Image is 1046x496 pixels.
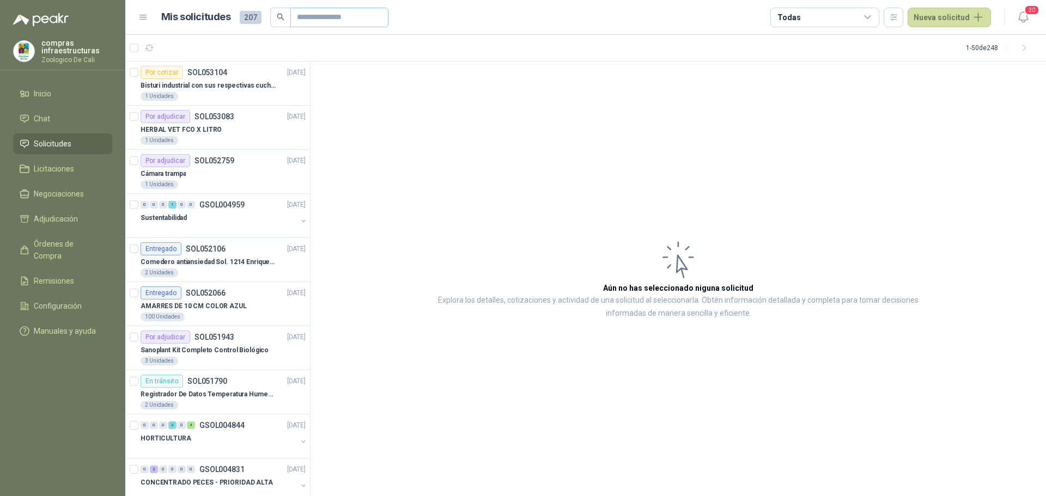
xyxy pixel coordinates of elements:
span: Negociaciones [34,188,84,200]
p: compras infraestructuras [41,39,112,54]
p: [DATE] [287,68,306,78]
a: Manuales y ayuda [13,321,112,341]
div: Por cotizar [141,66,183,79]
div: Por adjudicar [141,330,190,344]
div: 0 [159,421,167,429]
p: SOL053083 [194,113,234,120]
div: Por adjudicar [141,154,190,167]
a: Negociaciones [13,183,112,204]
div: Por adjudicar [141,110,190,123]
span: 20 [1024,5,1039,15]
div: 4 [187,421,195,429]
div: 0 [178,421,186,429]
div: 0 [141,421,149,429]
div: 1 [168,201,177,209]
div: 1 Unidades [141,180,178,189]
div: 1 - 50 de 248 [966,39,1033,57]
p: HORTICULTURA [141,433,191,444]
span: Configuración [34,300,82,312]
h3: Aún no has seleccionado niguna solicitud [603,282,753,294]
div: 0 [141,201,149,209]
p: SOL052106 [186,245,226,253]
a: Adjudicación [13,209,112,229]
div: 2 Unidades [141,268,178,277]
h1: Mis solicitudes [161,9,231,25]
div: 0 [150,201,158,209]
a: Por cotizarSOL053104[DATE] Bisturi industrial con sus respectivas cuchillas segun muestra1 Unidades [125,62,310,106]
p: SOL051943 [194,333,234,341]
div: 0 [187,466,195,473]
span: Inicio [34,88,51,100]
img: Company Logo [14,41,34,62]
a: En tránsitoSOL051790[DATE] Registrador De Datos Temperatura Humedad Usb 32.000 Registro2 Unidades [125,370,310,414]
button: 20 [1013,8,1033,27]
button: Nueva solicitud [908,8,991,27]
p: GSOL004831 [199,466,245,473]
span: Órdenes de Compra [34,238,102,262]
a: Por adjudicarSOL052759[DATE] Cámara trampa1 Unidades [125,150,310,194]
a: Licitaciones [13,158,112,179]
div: Todas [777,11,800,23]
p: Cámara trampa [141,169,186,179]
div: 0 [159,201,167,209]
p: AMARRES DE 10 CM COLOR AZUL [141,301,247,311]
p: [DATE] [287,376,306,387]
div: 1 Unidades [141,92,178,101]
span: Manuales y ayuda [34,325,96,337]
p: Registrador De Datos Temperatura Humedad Usb 32.000 Registro [141,389,276,400]
p: [DATE] [287,288,306,298]
a: Órdenes de Compra [13,234,112,266]
p: Bisturi industrial con sus respectivas cuchillas segun muestra [141,81,276,91]
a: Inicio [13,83,112,104]
p: SOL052066 [186,289,226,297]
p: Sanoplant Kit Completo Control Biológico [141,345,269,356]
p: Explora los detalles, cotizaciones y actividad de una solicitud al seleccionarla. Obtén informaci... [419,294,937,320]
span: 207 [240,11,261,24]
a: Por adjudicarSOL051943[DATE] Sanoplant Kit Completo Control Biológico3 Unidades [125,326,310,370]
a: 0 0 0 3 0 4 GSOL004844[DATE] HORTICULTURA [141,419,308,454]
span: Solicitudes [34,138,71,150]
p: SOL053104 [187,69,227,76]
p: CONCENTRADO PECES - PRIORIDAD ALTA [141,477,273,488]
a: Chat [13,108,112,129]
p: GSOL004959 [199,201,245,209]
div: 100 Unidades [141,313,185,321]
div: 0 [168,466,177,473]
p: [DATE] [287,200,306,210]
div: En tránsito [141,375,183,388]
div: 0 [141,466,149,473]
p: Zoologico De Cali [41,57,112,63]
p: [DATE] [287,156,306,166]
div: Entregado [141,286,181,299]
a: EntregadoSOL052066[DATE] AMARRES DE 10 CM COLOR AZUL100 Unidades [125,282,310,326]
div: 1 Unidades [141,136,178,145]
div: 0 [187,201,195,209]
div: 0 [178,201,186,209]
div: Entregado [141,242,181,255]
div: 3 [150,466,158,473]
a: Configuración [13,296,112,316]
div: 0 [178,466,186,473]
p: [DATE] [287,244,306,254]
div: 3 [168,421,177,429]
p: HERBAL VET FCO X LITRO [141,125,222,135]
p: [DATE] [287,464,306,475]
a: Por adjudicarSOL053083[DATE] HERBAL VET FCO X LITRO1 Unidades [125,106,310,150]
div: 2 Unidades [141,401,178,409]
a: 0 0 0 1 0 0 GSOL004959[DATE] Sustentabilidad [141,198,308,233]
a: EntregadoSOL052106[DATE] Comedero antiansiedad Sol. 1214 Enriquecimiento2 Unidades [125,238,310,282]
p: SOL052759 [194,157,234,164]
img: Logo peakr [13,13,69,26]
p: GSOL004844 [199,421,245,429]
a: Remisiones [13,271,112,291]
p: Sustentabilidad [141,213,187,223]
a: Solicitudes [13,133,112,154]
p: [DATE] [287,332,306,342]
div: 3 Unidades [141,357,178,365]
p: [DATE] [287,112,306,122]
div: 0 [150,421,158,429]
span: Chat [34,113,50,125]
span: Adjudicación [34,213,78,225]
span: search [277,13,284,21]
p: [DATE] [287,420,306,431]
